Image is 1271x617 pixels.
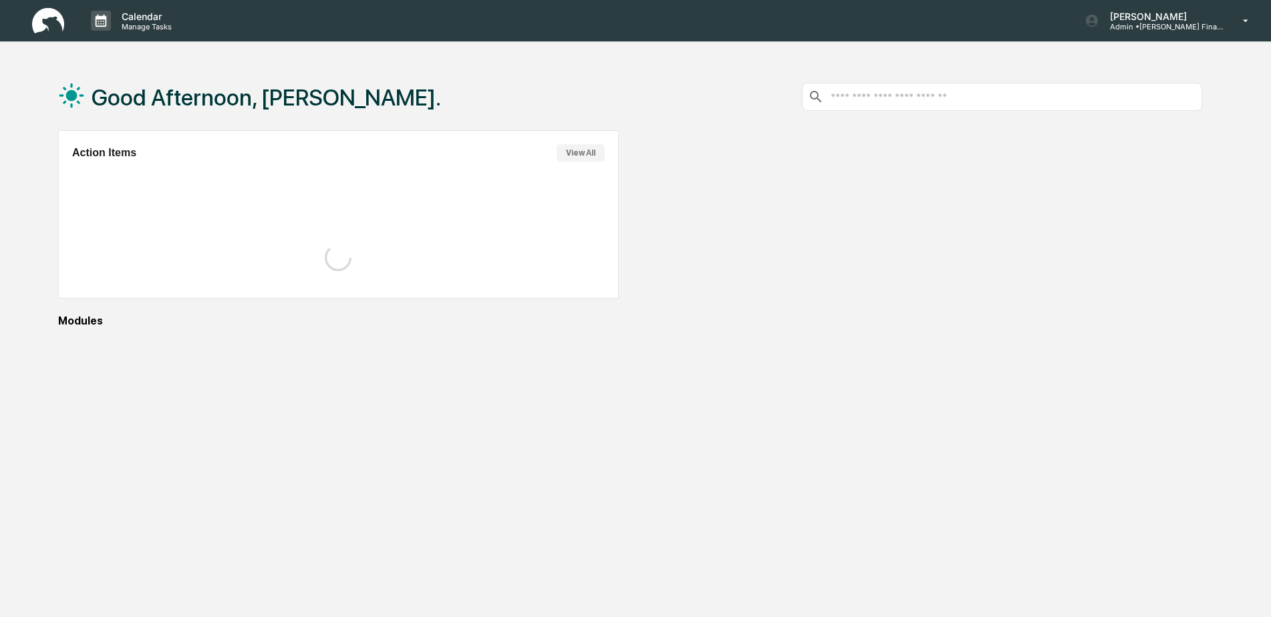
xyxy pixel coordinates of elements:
[111,11,178,22] p: Calendar
[1099,22,1224,31] p: Admin • [PERSON_NAME] Financial
[111,22,178,31] p: Manage Tasks
[58,315,1202,327] div: Modules
[32,8,64,34] img: logo
[72,147,136,159] h2: Action Items
[1099,11,1224,22] p: [PERSON_NAME]
[557,144,605,162] button: View All
[92,84,441,111] h1: Good Afternoon, [PERSON_NAME].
